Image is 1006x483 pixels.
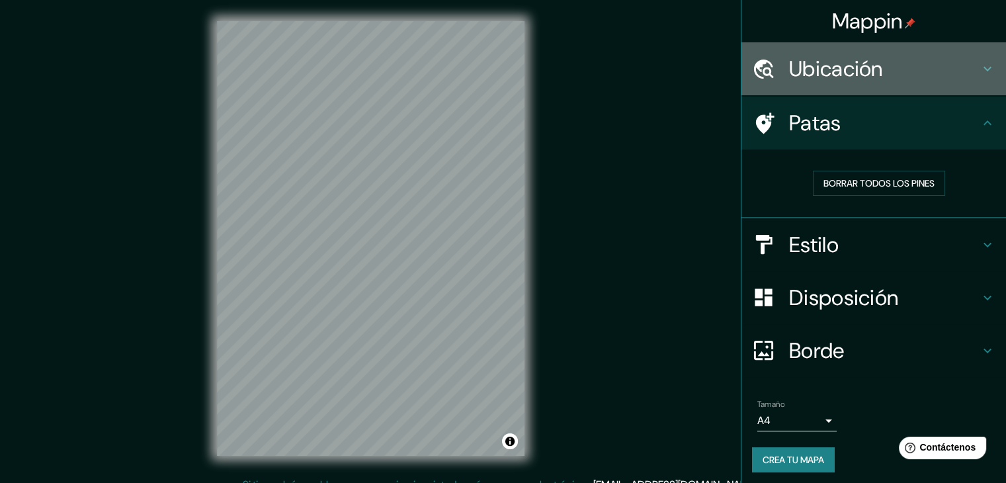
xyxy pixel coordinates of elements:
div: Borde [741,324,1006,377]
div: Disposición [741,271,1006,324]
font: Estilo [789,231,839,259]
font: Borrar todos los pines [823,177,935,189]
div: A4 [757,410,837,431]
canvas: Mapa [217,21,524,456]
img: pin-icon.png [905,18,915,28]
font: Borde [789,337,845,365]
font: Tamaño [757,399,784,410]
font: Disposición [789,284,898,312]
button: Borrar todos los pines [813,171,945,196]
font: Patas [789,109,841,137]
font: Crea tu mapa [763,454,824,466]
button: Crea tu mapa [752,447,835,472]
div: Estilo [741,218,1006,271]
font: A4 [757,414,771,427]
font: Ubicación [789,55,883,83]
font: Mappin [832,7,903,35]
div: Patas [741,97,1006,150]
button: Activar o desactivar atribución [502,433,518,449]
iframe: Lanzador de widgets de ayuda [888,431,991,468]
div: Ubicación [741,42,1006,95]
